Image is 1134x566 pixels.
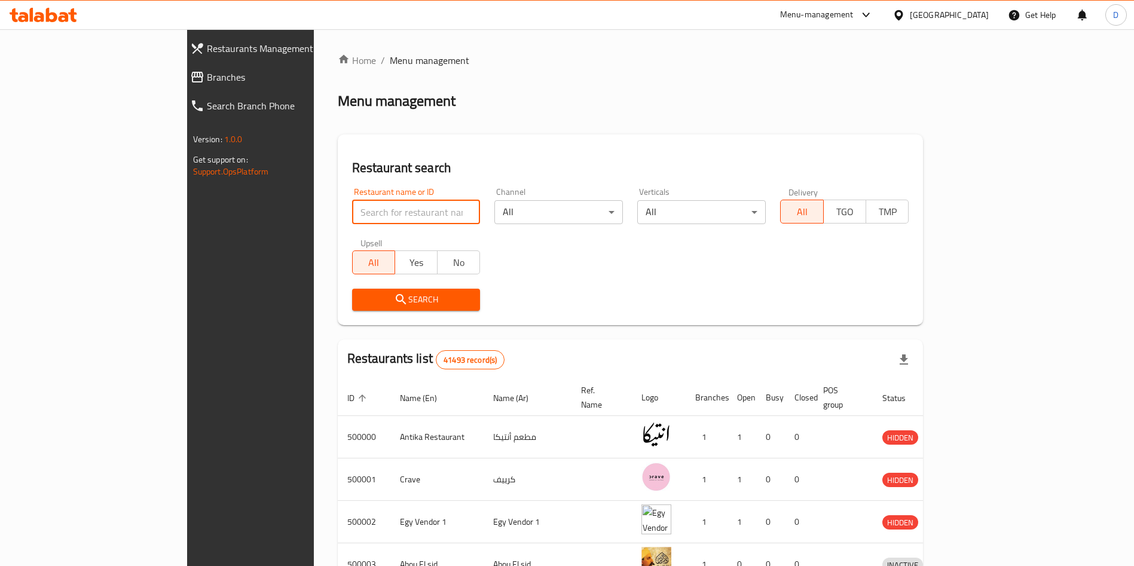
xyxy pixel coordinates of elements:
div: Menu-management [780,8,854,22]
td: 0 [785,416,814,458]
td: Crave [390,458,484,501]
button: TGO [823,200,866,224]
span: Name (Ar) [493,391,544,405]
span: POS group [823,383,858,412]
span: Ref. Name [581,383,618,412]
td: Egy Vendor 1 [390,501,484,543]
span: HIDDEN [882,431,918,445]
label: Upsell [360,238,383,247]
td: 1 [686,501,728,543]
span: Menu management [390,53,469,68]
button: TMP [866,200,909,224]
div: HIDDEN [882,515,918,530]
span: ID [347,391,370,405]
button: Search [352,289,481,311]
span: All [785,203,818,221]
button: All [780,200,823,224]
a: Search Branch Phone [181,91,377,120]
div: All [494,200,623,224]
div: Export file [890,345,918,374]
div: HIDDEN [882,430,918,445]
div: Total records count [436,350,505,369]
td: Antika Restaurant [390,416,484,458]
nav: breadcrumb [338,53,924,68]
td: 0 [785,501,814,543]
a: Restaurants Management [181,34,377,63]
span: D [1113,8,1118,22]
span: 41493 record(s) [436,354,504,366]
td: مطعم أنتيكا [484,416,571,458]
a: Branches [181,63,377,91]
th: Branches [686,380,728,416]
td: كرييف [484,458,571,501]
img: Antika Restaurant [641,420,671,449]
span: HIDDEN [882,473,918,487]
th: Busy [756,380,785,416]
span: HIDDEN [882,516,918,530]
span: Search Branch Phone [207,99,367,113]
td: 1 [686,458,728,501]
span: Restaurants Management [207,41,367,56]
span: All [357,254,390,271]
span: 1.0.0 [224,131,243,147]
button: All [352,250,395,274]
td: 0 [756,416,785,458]
div: [GEOGRAPHIC_DATA] [910,8,989,22]
td: 1 [728,501,756,543]
td: 1 [728,458,756,501]
img: Egy Vendor 1 [641,504,671,534]
td: 0 [756,458,785,501]
div: All [637,200,766,224]
h2: Restaurant search [352,159,909,177]
h2: Restaurants list [347,350,505,369]
span: TGO [829,203,861,221]
span: No [442,254,475,271]
img: Crave [641,462,671,492]
span: Get support on: [193,152,248,167]
span: Search [362,292,471,307]
span: TMP [871,203,904,221]
td: 0 [756,501,785,543]
input: Search for restaurant name or ID.. [352,200,481,224]
td: 1 [728,416,756,458]
td: 0 [785,458,814,501]
th: Closed [785,380,814,416]
td: Egy Vendor 1 [484,501,571,543]
li: / [381,53,385,68]
td: 1 [686,416,728,458]
th: Open [728,380,756,416]
span: Yes [400,254,433,271]
button: Yes [395,250,438,274]
label: Delivery [788,188,818,196]
th: Logo [632,380,686,416]
span: Status [882,391,921,405]
span: Name (En) [400,391,453,405]
span: Version: [193,131,222,147]
span: Branches [207,70,367,84]
h2: Menu management [338,91,456,111]
button: No [437,250,480,274]
a: Support.OpsPlatform [193,164,269,179]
